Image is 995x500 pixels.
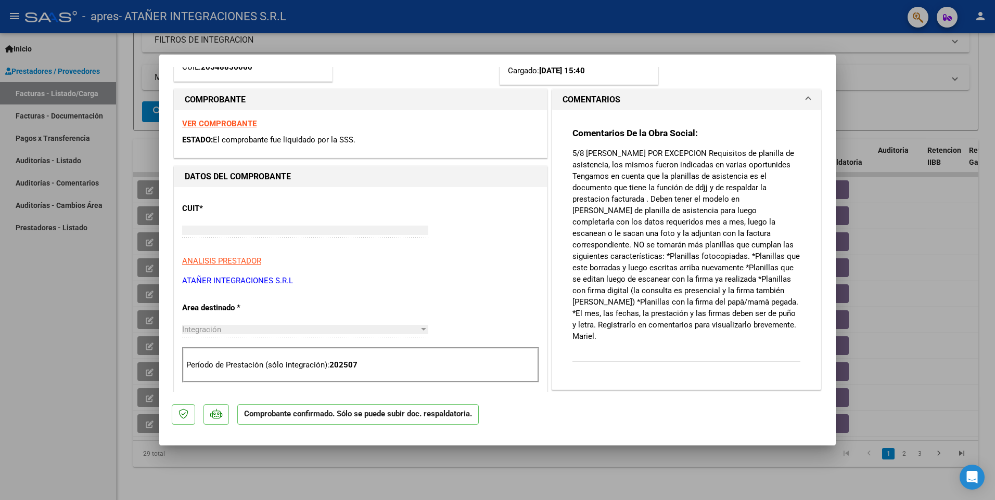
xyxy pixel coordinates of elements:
[552,89,821,110] mat-expansion-panel-header: COMENTARIOS
[185,172,291,181] strong: DATOS DEL COMPROBANTE
[182,203,289,215] p: CUIT
[182,325,221,334] span: Integración
[182,119,257,128] a: VER COMPROBANTE
[182,275,539,287] p: ATAÑER INTEGRACIONES S.R.L
[572,128,698,138] strong: Comentarios De la Obra Social:
[182,302,289,314] p: Area destinado *
[539,66,585,75] strong: [DATE] 15:40
[552,110,821,389] div: COMENTARIOS
[182,256,261,266] span: ANALISIS PRESTADOR
[960,465,985,490] div: Open Intercom Messenger
[182,390,289,402] p: Comprobante Tipo *
[201,61,252,73] div: 20548856060
[186,359,535,371] p: Período de Prestación (sólo integración):
[182,135,213,144] span: ESTADO:
[185,95,246,104] strong: COMPROBANTE
[213,135,355,144] span: El comprobante fue liquidado por la SSS.
[329,360,358,370] strong: 202507
[563,94,620,106] h1: COMENTARIOS
[572,148,800,342] p: 5/8 [PERSON_NAME] POR EXCEPCION Requisitos de planilla de asistencia, los mismos fueron indicadas...
[237,404,479,425] p: Comprobante confirmado. Sólo se puede subir doc. respaldatoria.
